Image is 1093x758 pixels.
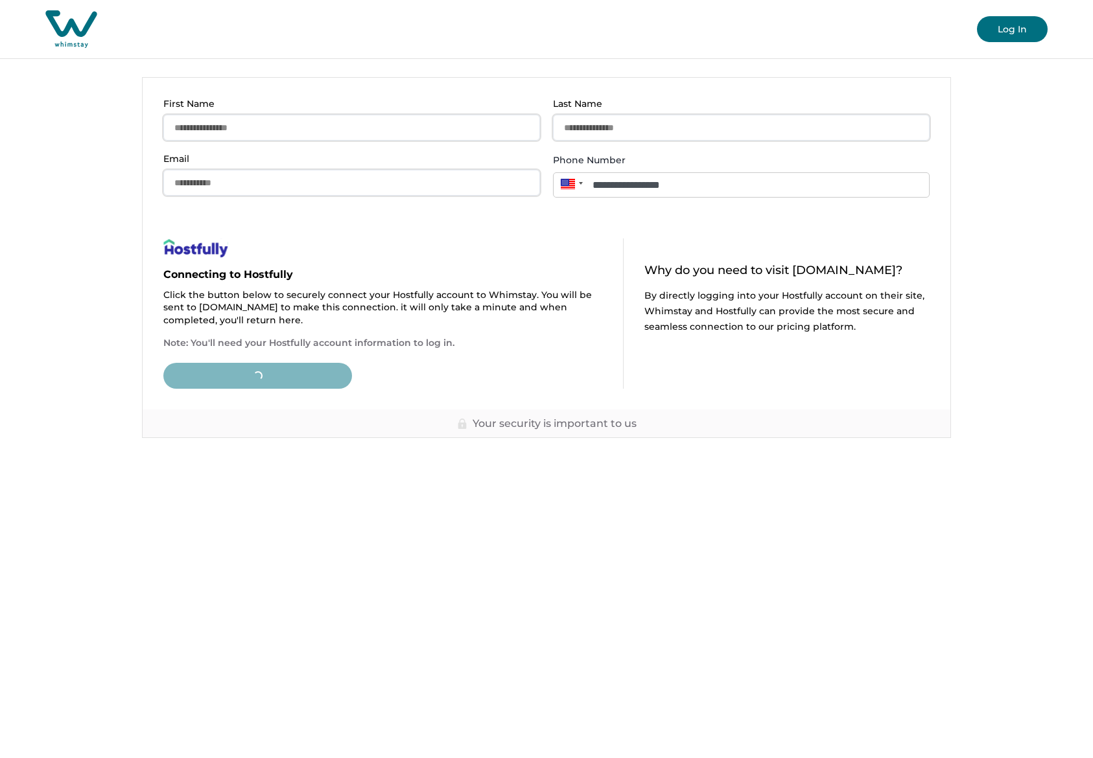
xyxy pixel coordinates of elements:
[163,268,602,281] p: Connecting to Hostfully
[553,98,922,109] p: Last Name
[163,289,602,327] p: Click the button below to securely connect your Hostfully account to Whimstay. You will be sent t...
[163,98,532,109] p: First Name
[644,288,930,334] p: By directly logging into your Hostfully account on their site, Whimstay and Hostfully can provide...
[553,172,587,195] div: United States: + 1
[45,10,97,48] img: Whimstay Host
[473,417,637,430] p: Your security is important to us
[977,16,1048,42] button: Log In
[644,264,930,277] p: Why do you need to visit [DOMAIN_NAME]?
[163,238,228,258] img: help-page-image
[163,154,532,165] p: Email
[553,154,922,167] label: Phone Number
[163,337,602,350] p: Note: You'll need your Hostfully account information to log in.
